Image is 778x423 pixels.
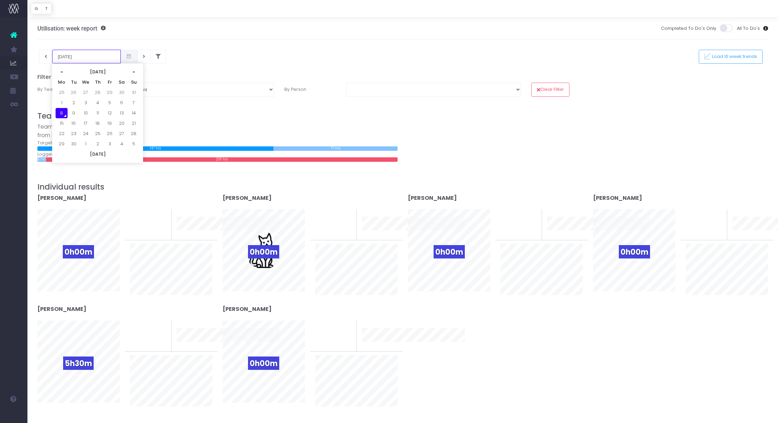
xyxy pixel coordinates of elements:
[531,83,569,96] button: Clear Filter
[37,182,768,192] h3: Individual results
[68,139,80,149] td: 30
[686,220,714,227] span: To last week
[130,332,158,339] span: To last week
[92,118,104,129] td: 18
[248,245,279,258] span: 0h00m
[92,98,104,108] td: 4
[362,343,393,350] span: 10 week trend
[116,87,128,98] td: 30
[340,209,351,220] span: 0%
[116,129,128,139] td: 27
[31,3,42,14] button: G
[56,139,68,149] td: 29
[223,194,272,202] strong: [PERSON_NAME]
[116,118,128,129] td: 20
[710,54,757,60] span: Load 10 week trends
[116,98,128,108] td: 6
[279,83,341,96] label: By Person
[434,245,465,258] span: 0h00m
[315,220,343,227] span: To last week
[500,220,529,227] span: To last week
[362,232,393,239] span: 10 week trend
[177,343,208,350] span: 10 week trend
[128,118,140,129] td: 21
[732,232,763,239] span: 10 week trend
[699,50,763,64] button: Load 10 week trends
[80,118,92,129] td: 17
[128,108,140,118] td: 14
[80,87,92,98] td: 27
[37,25,106,32] h3: Utilisation: week report
[56,87,68,98] td: 25
[68,118,80,129] td: 16
[63,356,94,370] span: 5h30m
[92,87,104,98] td: 28
[104,129,116,139] td: 26
[80,129,92,139] td: 24
[56,77,68,87] th: Mo
[128,98,140,108] td: 7
[547,232,578,239] span: 10 week trend
[56,67,68,77] th: «
[104,77,116,87] th: Fr
[116,77,128,87] th: Sa
[68,98,80,108] td: 2
[80,98,92,108] td: 3
[63,245,94,258] span: 0h00m
[104,98,116,108] td: 5
[31,3,51,14] div: Vertical button group
[56,98,68,108] td: 1
[177,232,208,239] span: 10 week trend
[37,74,768,81] h5: Filter Report
[68,77,80,87] th: Tu
[32,123,403,162] div: Target: Logged time:
[104,108,116,118] td: 12
[68,67,128,77] th: [DATE]
[37,146,274,151] div: 147 hrs
[56,149,140,159] th: [DATE]
[737,25,760,32] span: All To Do's
[56,118,68,129] td: 15
[80,139,92,149] td: 1
[128,129,140,139] td: 28
[92,77,104,87] th: Th
[32,83,94,96] label: By Team
[104,139,116,149] td: 3
[92,139,104,149] td: 2
[56,108,68,118] td: 8
[116,139,128,149] td: 4
[130,220,158,227] span: To last week
[155,209,166,220] span: 0%
[593,194,642,202] strong: [PERSON_NAME]
[68,129,80,139] td: 23
[340,321,351,332] span: 0%
[104,87,116,98] td: 29
[104,118,116,129] td: 19
[92,129,104,139] td: 25
[9,409,19,420] img: images/default_profile_image.png
[619,245,650,258] span: 0h00m
[42,3,51,14] button: T
[408,194,457,202] strong: [PERSON_NAME]
[128,87,140,98] td: 31
[128,77,140,87] th: Su
[116,108,128,118] td: 13
[46,157,398,162] div: 219 hrs
[80,77,92,87] th: We
[80,108,92,118] td: 10
[525,209,537,220] span: 0%
[37,194,86,202] strong: [PERSON_NAME]
[248,356,279,370] span: 0h00m
[68,108,80,118] td: 9
[223,305,272,313] strong: [PERSON_NAME]
[710,209,722,220] span: 0%
[128,67,140,77] th: »
[37,305,86,313] strong: [PERSON_NAME]
[37,123,398,140] div: Team effort from [DATE] to [DATE] (week 37)
[273,146,398,151] div: 77 hrs
[37,157,46,162] div: 6 hrs
[68,87,80,98] td: 26
[128,139,140,149] td: 5
[37,111,768,121] h3: Team results
[92,108,104,118] td: 11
